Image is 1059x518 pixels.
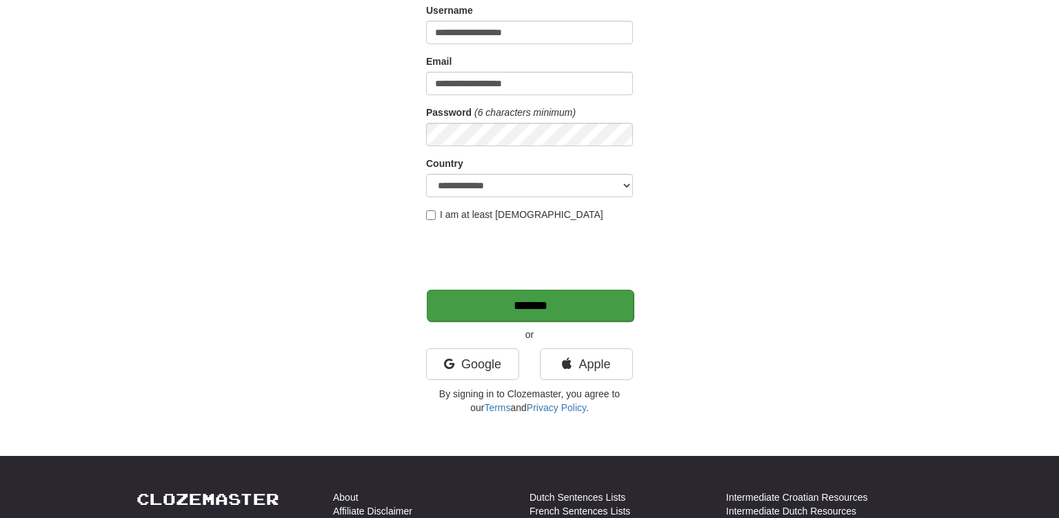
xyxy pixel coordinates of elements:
[333,504,412,518] a: Affiliate Disclaimer
[540,348,633,380] a: Apple
[426,210,436,220] input: I am at least [DEMOGRAPHIC_DATA]
[726,504,856,518] a: Intermediate Dutch Resources
[726,490,867,504] a: Intermediate Croatian Resources
[426,208,603,221] label: I am at least [DEMOGRAPHIC_DATA]
[474,107,576,118] em: (6 characters minimum)
[137,490,279,508] a: Clozemaster
[426,3,473,17] label: Username
[426,387,633,415] p: By signing in to Clozemaster, you agree to our and .
[527,402,586,413] a: Privacy Policy
[426,54,452,68] label: Email
[426,228,636,282] iframe: reCAPTCHA
[529,490,625,504] a: Dutch Sentences Lists
[426,106,472,119] label: Password
[426,328,633,341] p: or
[426,348,519,380] a: Google
[426,157,463,170] label: Country
[529,504,630,518] a: French Sentences Lists
[484,402,510,413] a: Terms
[333,490,359,504] a: About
